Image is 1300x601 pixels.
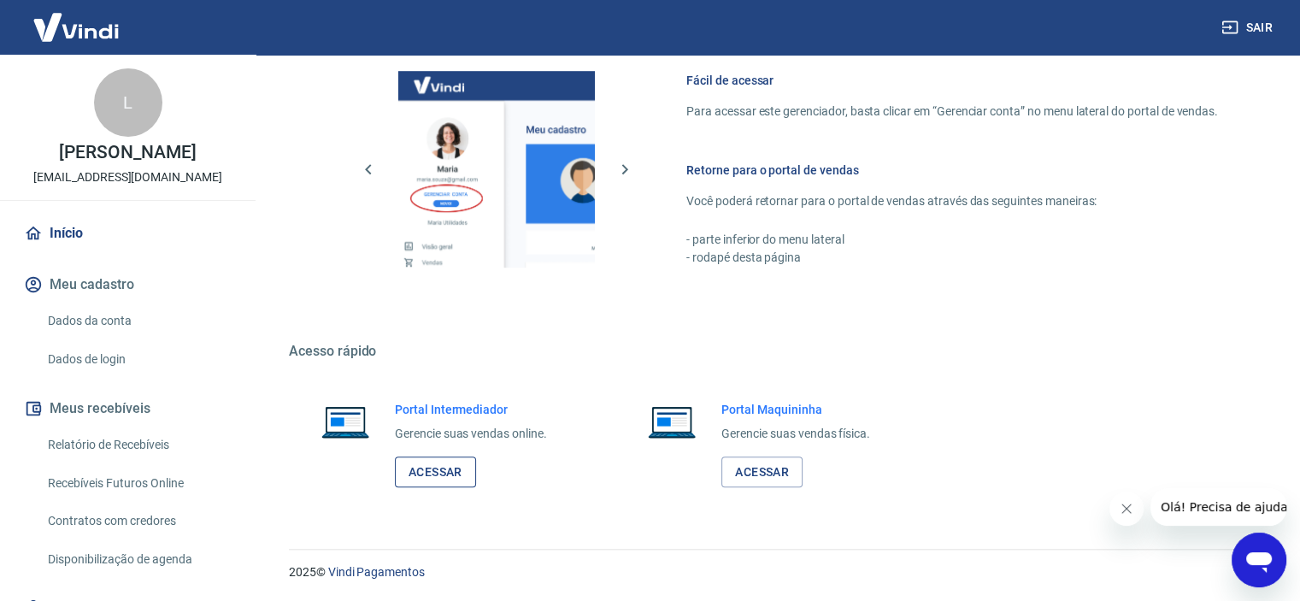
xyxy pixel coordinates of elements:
a: Acessar [721,457,803,488]
p: [PERSON_NAME] [59,144,196,162]
iframe: Mensagem da empresa [1150,488,1286,526]
img: Imagem da dashboard mostrando o botão de gerenciar conta na sidebar no lado esquerdo [398,71,595,268]
img: Imagem de um notebook aberto [309,401,381,442]
a: Contratos com credores [41,504,235,539]
a: Recebíveis Futuros Online [41,466,235,501]
p: - rodapé desta página [686,249,1218,267]
button: Sair [1218,12,1279,44]
p: 2025 © [289,563,1259,581]
iframe: Fechar mensagem [1109,492,1144,526]
a: Acessar [395,457,476,488]
h6: Portal Intermediador [395,401,547,418]
p: - parte inferior do menu lateral [686,231,1218,249]
div: L [94,68,162,137]
h6: Portal Maquininha [721,401,870,418]
a: Dados da conta [41,303,235,339]
button: Meu cadastro [21,266,235,303]
a: Dados de login [41,342,235,377]
p: Você poderá retornar para o portal de vendas através das seguintes maneiras: [686,192,1218,210]
button: Meus recebíveis [21,390,235,427]
a: Disponibilização de agenda [41,542,235,577]
iframe: Botão para abrir a janela de mensagens [1232,533,1286,587]
a: Início [21,215,235,252]
span: Olá! Precisa de ajuda? [10,12,144,26]
a: Relatório de Recebíveis [41,427,235,463]
p: Para acessar este gerenciador, basta clicar em “Gerenciar conta” no menu lateral do portal de ven... [686,103,1218,121]
p: Gerencie suas vendas física. [721,425,870,443]
h5: Acesso rápido [289,343,1259,360]
img: Imagem de um notebook aberto [636,401,708,442]
p: Gerencie suas vendas online. [395,425,547,443]
a: Vindi Pagamentos [328,565,425,579]
h6: Fácil de acessar [686,72,1218,89]
img: Vindi [21,1,132,53]
h6: Retorne para o portal de vendas [686,162,1218,179]
p: [EMAIL_ADDRESS][DOMAIN_NAME] [33,168,222,186]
